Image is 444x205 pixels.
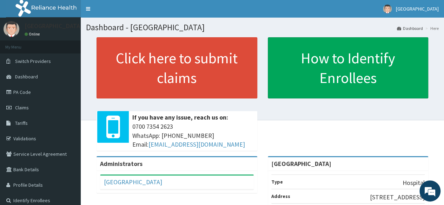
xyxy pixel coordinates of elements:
div: Chat with us now [37,39,118,49]
span: Dashboard [15,73,38,80]
b: Address [271,193,290,199]
span: We're online! [41,59,97,130]
img: User Image [4,21,19,37]
img: d_794563401_company_1708531726252_794563401 [13,35,28,53]
div: Minimize live chat window [115,4,132,20]
li: Here [424,25,439,31]
a: Dashboard [397,25,423,31]
textarea: Type your message and hit 'Enter' [4,133,134,158]
a: [GEOGRAPHIC_DATA] [104,178,162,186]
strong: [GEOGRAPHIC_DATA] [271,160,331,168]
a: How to Identify Enrollees [268,37,429,98]
b: Administrators [100,160,143,168]
h1: Dashboard - [GEOGRAPHIC_DATA] [86,23,439,32]
img: User Image [383,5,392,13]
span: Tariffs [15,120,28,126]
b: If you have any issue, reach us on: [132,113,228,121]
span: 0700 7354 2623 WhatsApp: [PHONE_NUMBER] Email: [132,122,254,149]
span: Switch Providers [15,58,51,64]
a: Click here to submit claims [97,37,257,98]
span: Claims [15,104,29,111]
a: Online [25,32,41,37]
span: [GEOGRAPHIC_DATA] [396,6,439,12]
p: Hospital [403,178,425,187]
p: [GEOGRAPHIC_DATA] [25,23,82,29]
b: Type [271,179,283,185]
p: [STREET_ADDRESS] [370,193,425,202]
a: [EMAIL_ADDRESS][DOMAIN_NAME] [148,140,245,148]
